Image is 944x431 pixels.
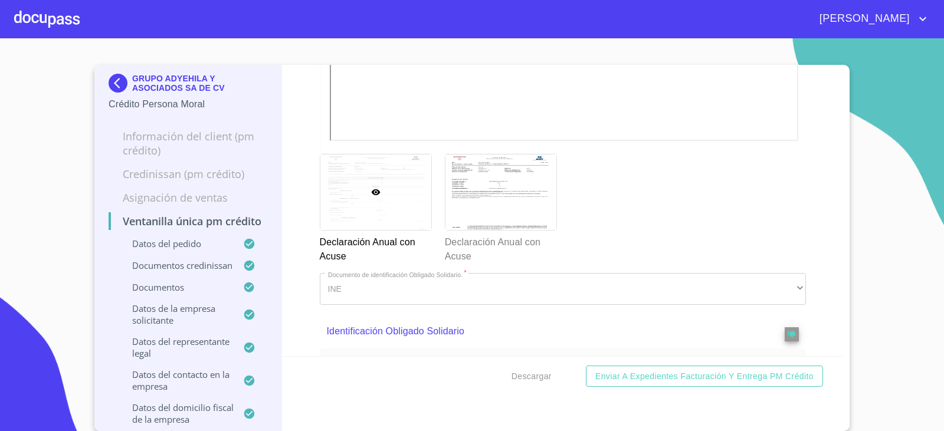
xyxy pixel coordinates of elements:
p: Datos del representante legal [109,335,243,359]
p: Identificación Obligado Solidario [327,324,752,338]
p: Ventanilla única PM crédito [109,214,267,228]
button: account of current user [811,9,930,28]
p: Datos del domicilio fiscal de la empresa [109,402,243,425]
p: Información del Client (PM crédito) [109,129,267,157]
p: Datos del pedido [109,238,243,249]
p: Crédito Persona Moral [109,97,267,111]
p: Declaración Anual con Acuse [445,231,556,264]
img: Docupass spot blue [109,74,132,93]
p: Declaración Anual con Acuse [320,231,431,264]
p: Credinissan (PM crédito) [109,167,267,181]
button: Descargar [507,366,556,387]
div: INE [320,273,807,305]
button: reject [785,327,799,341]
p: Documentos CrediNissan [109,259,243,271]
p: Documentos [109,281,243,293]
button: Enviar a Expedientes Facturación y Entrega PM crédito [586,366,823,387]
img: Declaración Anual con Acuse [445,154,556,230]
span: Enviar a Expedientes Facturación y Entrega PM crédito [595,369,814,384]
span: Descargar [512,369,552,384]
p: Asignación de Ventas [109,190,267,205]
span: [PERSON_NAME] [811,9,916,28]
p: Datos del contacto en la empresa [109,369,243,392]
p: Datos de la empresa solicitante [109,302,243,326]
div: GRUPO ADYEHILA Y ASOCIADOS SA DE CV [109,74,267,97]
p: GRUPO ADYEHILA Y ASOCIADOS SA DE CV [132,74,267,93]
